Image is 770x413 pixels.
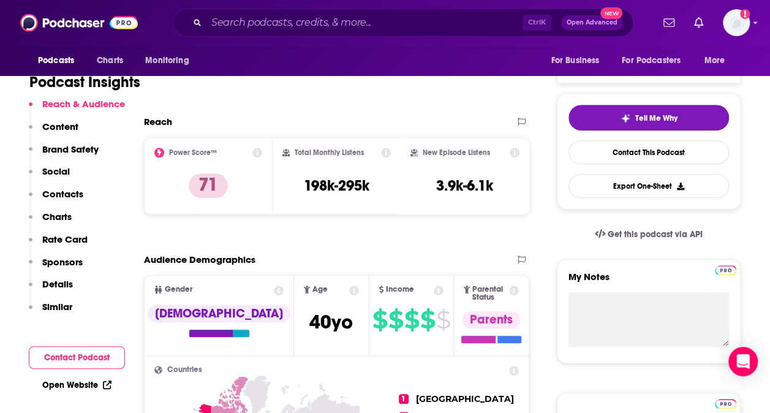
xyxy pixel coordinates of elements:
button: tell me why sparkleTell Me Why [568,105,729,131]
p: Sponsors [42,256,83,268]
button: Export One-Sheet [568,174,729,198]
button: Content [29,121,78,143]
h2: New Episode Listens [423,148,490,157]
span: Countries [167,366,202,374]
span: Podcasts [38,52,74,69]
button: Social [29,165,70,188]
p: Charts [42,211,72,222]
span: $ [388,310,403,330]
span: 40 yo [309,310,353,334]
p: Social [42,165,70,177]
button: Contacts [29,188,83,211]
p: Similar [42,301,72,313]
p: Reach & Audience [42,98,125,110]
span: New [600,7,622,19]
button: Charts [29,211,72,233]
span: 1 [399,394,409,404]
p: Contacts [42,188,83,200]
a: Pro website [715,397,736,409]
input: Search podcasts, credits, & more... [206,13,523,32]
button: Open AdvancedNew [561,15,623,30]
button: Details [29,278,73,301]
span: $ [372,310,387,330]
button: Rate Card [29,233,88,256]
span: Logged in as Morgan16 [723,9,750,36]
button: Sponsors [29,256,83,279]
span: Monitoring [145,52,189,69]
img: User Profile [723,9,750,36]
span: For Business [551,52,599,69]
p: Details [42,278,73,290]
div: Search podcasts, credits, & more... [173,9,633,37]
h2: Reach [144,116,172,127]
button: open menu [137,49,205,72]
button: Reach & Audience [29,98,125,121]
button: Brand Safety [29,143,99,166]
p: Content [42,121,78,132]
span: Get this podcast via API [608,229,703,240]
a: Get this podcast via API [585,219,712,249]
a: Show notifications dropdown [659,12,679,33]
span: Charts [97,52,123,69]
a: Open Website [42,380,111,390]
span: $ [436,310,450,330]
button: Similar [29,301,72,324]
img: tell me why sparkle [621,113,630,123]
h2: Power Score™ [169,148,217,157]
p: 71 [189,173,228,198]
button: open menu [614,49,698,72]
span: Ctrl K [523,15,551,31]
h3: 3.9k-6.1k [436,176,493,195]
p: Brand Safety [42,143,99,155]
img: Podchaser Pro [715,399,736,409]
img: Podchaser Pro [715,265,736,275]
div: Parents [462,311,520,328]
h2: Total Monthly Listens [295,148,364,157]
span: $ [420,310,435,330]
span: Open Advanced [567,20,617,26]
h1: Podcast Insights [29,73,140,91]
span: [GEOGRAPHIC_DATA] [416,393,514,404]
a: Show notifications dropdown [689,12,708,33]
div: Open Intercom Messenger [728,347,758,376]
span: $ [404,310,419,330]
span: Gender [165,286,192,294]
div: [DEMOGRAPHIC_DATA] [148,305,290,322]
span: Tell Me Why [635,113,678,123]
p: Rate Card [42,233,88,245]
button: Contact Podcast [29,346,125,369]
button: open menu [696,49,741,72]
button: open menu [29,49,90,72]
a: Charts [89,49,130,72]
button: Show profile menu [723,9,750,36]
span: For Podcasters [622,52,681,69]
span: Income [386,286,414,294]
img: Podchaser - Follow, Share and Rate Podcasts [20,11,138,34]
svg: Add a profile image [740,9,750,19]
button: open menu [542,49,614,72]
span: Age [312,286,328,294]
a: Contact This Podcast [568,140,729,164]
label: My Notes [568,271,729,292]
h2: Audience Demographics [144,254,255,265]
h3: 198k-295k [304,176,369,195]
span: More [704,52,725,69]
span: Parental Status [472,286,507,301]
a: Pro website [715,263,736,275]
